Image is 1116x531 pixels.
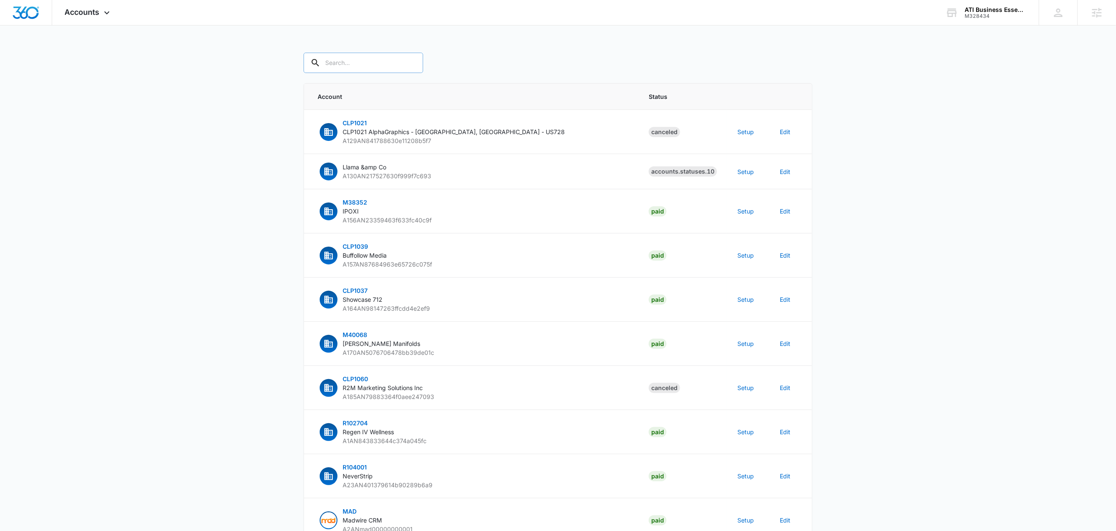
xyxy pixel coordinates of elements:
[649,339,667,349] div: Paid
[343,119,367,126] span: CLP1021
[649,127,680,137] div: Canceled
[343,508,357,515] span: MAD
[343,208,359,215] span: IPOXI
[318,198,432,225] button: M38352IPOXIA156AN23359463f633fc40c9f
[649,295,667,305] div: Paid
[343,340,420,347] span: [PERSON_NAME] Manifolds
[343,375,368,382] span: CLP1060
[318,374,434,401] button: CLP1060R2M Marketing Solutions IncA185AN79883364f0aee247093
[737,339,754,348] button: Setup
[343,419,368,427] span: R102704
[737,383,754,392] button: Setup
[318,419,427,445] button: R102704Regen IV WellnessA1AN843833644c374a045fc
[343,464,367,471] span: R104001
[649,92,717,101] span: Status
[343,393,434,400] span: A185AN79883364f0aee247093
[318,163,431,180] button: Llama &amp CoA130AN217527630f999f7c693
[780,251,790,260] button: Edit
[343,349,434,356] span: A170AN5076706478bb39de01c
[780,207,790,216] button: Edit
[318,330,434,357] button: M40068[PERSON_NAME] ManifoldsA170AN5076706478bb39de01c
[649,383,680,393] div: Canceled
[343,331,367,338] span: M40068
[649,427,667,437] div: Paid
[318,242,432,269] button: CLP1039Buffollow MediaA157AN87684963e65726c075f
[780,295,790,304] button: Edit
[737,167,754,176] button: Setup
[318,118,565,145] button: CLP1021CLP1021 AlphaGraphics - [GEOGRAPHIC_DATA], [GEOGRAPHIC_DATA] - US728A129AN841788630e11208b5f7
[343,384,423,391] span: R2M Marketing Solutions Inc
[965,6,1027,13] div: account name
[343,261,432,268] span: A157AN87684963e65726c075f
[343,305,430,312] span: A164AN98147263ffcdd4e2ef9
[649,515,667,525] div: Paid
[318,463,432,489] button: R104001NeverStripA23AN401379614b90289b6a9
[343,243,368,250] span: CLP1039
[343,172,431,180] span: A130AN217527630f999f7c693
[343,216,432,224] span: A156AN23359463f633fc40c9f
[737,472,754,480] button: Setup
[737,295,754,304] button: Setup
[343,199,367,206] span: M38352
[65,8,100,17] span: Accounts
[343,163,386,171] span: Llama &amp Co
[780,383,790,392] button: Edit
[737,427,754,436] button: Setup
[343,296,382,303] span: Showcase 712
[737,207,754,216] button: Setup
[318,286,430,313] button: CLP1037Showcase 712A164AN98147263ffcdd4e2ef9
[343,428,394,435] span: Regen IV Wellness
[780,127,790,136] button: Edit
[343,472,373,480] span: NeverStrip
[343,481,432,489] span: A23AN401379614b90289b6a9
[343,517,382,524] span: Madwire CRM
[649,250,667,261] div: Paid
[343,128,565,135] span: CLP1021 AlphaGraphics - [GEOGRAPHIC_DATA], [GEOGRAPHIC_DATA] - US728
[649,166,717,177] div: accounts.statuses.10
[780,516,790,525] button: Edit
[780,167,790,176] button: Edit
[321,512,337,528] img: Madwire CRM
[780,427,790,436] button: Edit
[737,516,754,525] button: Setup
[737,251,754,260] button: Setup
[343,287,368,294] span: CLP1037
[965,13,1027,19] div: account id
[343,137,431,144] span: A129AN841788630e11208b5f7
[649,471,667,481] div: Paid
[318,92,628,101] span: Account
[304,53,423,73] input: Search...
[780,472,790,480] button: Edit
[649,206,667,216] div: Paid
[343,437,427,444] span: A1AN843833644c374a045fc
[780,339,790,348] button: Edit
[343,252,387,259] span: Buffollow Media
[737,127,754,136] button: Setup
